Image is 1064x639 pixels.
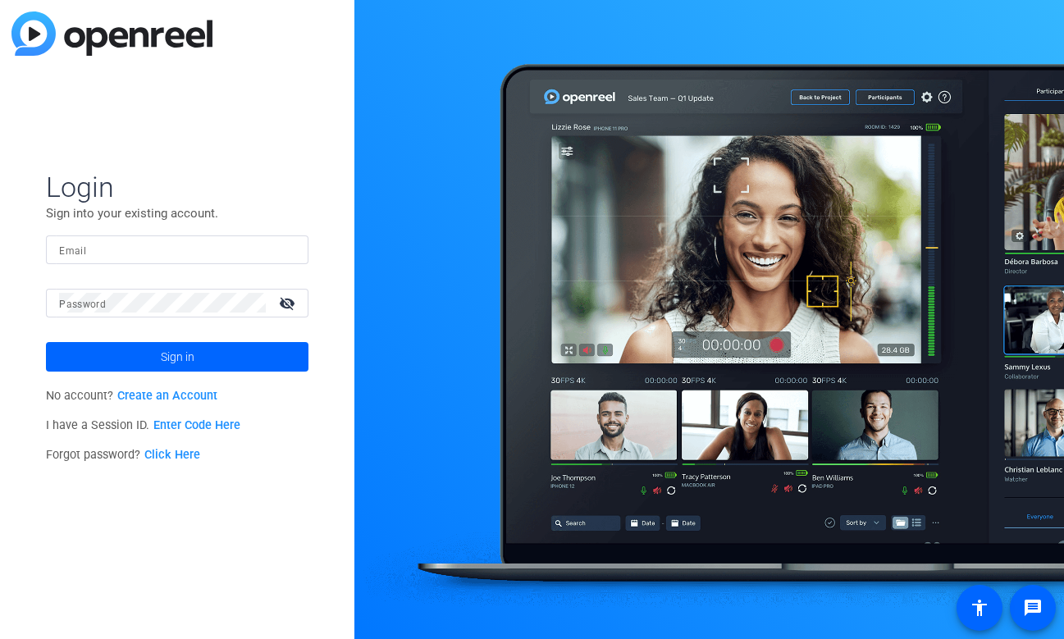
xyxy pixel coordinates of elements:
[46,448,200,462] span: Forgot password?
[59,240,295,259] input: Enter Email Address
[46,342,308,372] button: Sign in
[144,448,200,462] a: Click Here
[59,245,86,257] mat-label: Email
[46,418,240,432] span: I have a Session ID.
[59,299,106,310] mat-label: Password
[46,204,308,222] p: Sign into your existing account.
[269,291,308,315] mat-icon: visibility_off
[11,11,212,56] img: blue-gradient.svg
[46,170,308,204] span: Login
[117,389,217,403] a: Create an Account
[1023,598,1043,618] mat-icon: message
[46,389,217,403] span: No account?
[970,598,989,618] mat-icon: accessibility
[153,418,240,432] a: Enter Code Here
[161,336,194,377] span: Sign in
